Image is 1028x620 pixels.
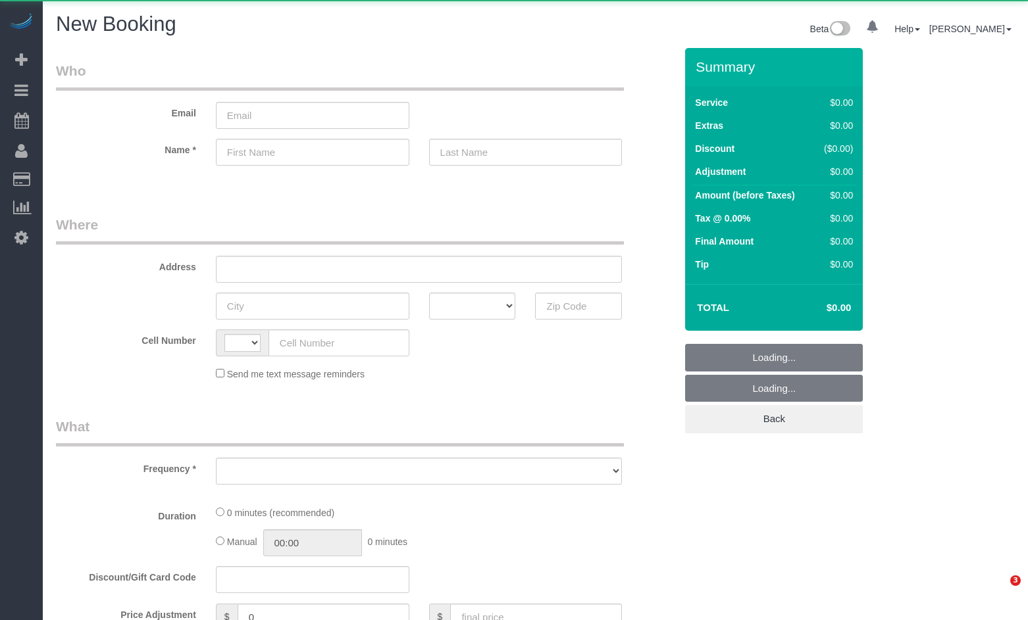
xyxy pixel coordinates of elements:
[46,256,206,274] label: Address
[695,142,734,155] label: Discount
[46,139,206,156] label: Name *
[8,13,34,32] img: Automaid Logo
[46,102,206,120] label: Email
[429,139,623,166] input: Last Name
[983,575,1015,607] iframe: Intercom live chat
[535,293,622,320] input: Zip Code
[818,96,853,109] div: $0.00
[56,12,176,36] span: New Booking
[697,302,729,313] strong: Total
[695,189,794,202] label: Amount (before Taxes)
[695,258,709,271] label: Tip
[929,24,1012,34] a: [PERSON_NAME]
[46,458,206,475] label: Frequency *
[227,369,365,379] span: Send me text message reminders
[227,537,257,547] span: Manual
[818,189,853,202] div: $0.00
[894,24,920,34] a: Help
[695,165,746,178] label: Adjustment
[695,212,750,225] label: Tax @ 0.00%
[810,24,851,34] a: Beta
[695,235,754,248] label: Final Amount
[46,566,206,584] label: Discount/Gift Card Code
[56,215,624,245] legend: Where
[216,293,409,320] input: City
[216,139,409,166] input: First Name
[216,102,409,129] input: Email
[1010,575,1021,586] span: 3
[818,258,853,271] div: $0.00
[56,417,624,446] legend: What
[695,119,723,132] label: Extras
[685,405,863,433] a: Back
[227,508,334,518] span: 0 minutes (recommended)
[818,119,853,132] div: $0.00
[787,302,851,314] h4: $0.00
[818,142,853,155] div: ($0.00)
[818,165,853,178] div: $0.00
[829,21,850,38] img: New interface
[696,59,856,74] h3: Summary
[367,537,407,547] span: 0 minutes
[56,61,624,91] legend: Who
[269,329,409,356] input: Cell Number
[695,96,728,109] label: Service
[818,212,853,225] div: $0.00
[46,505,206,523] label: Duration
[46,329,206,347] label: Cell Number
[818,235,853,248] div: $0.00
